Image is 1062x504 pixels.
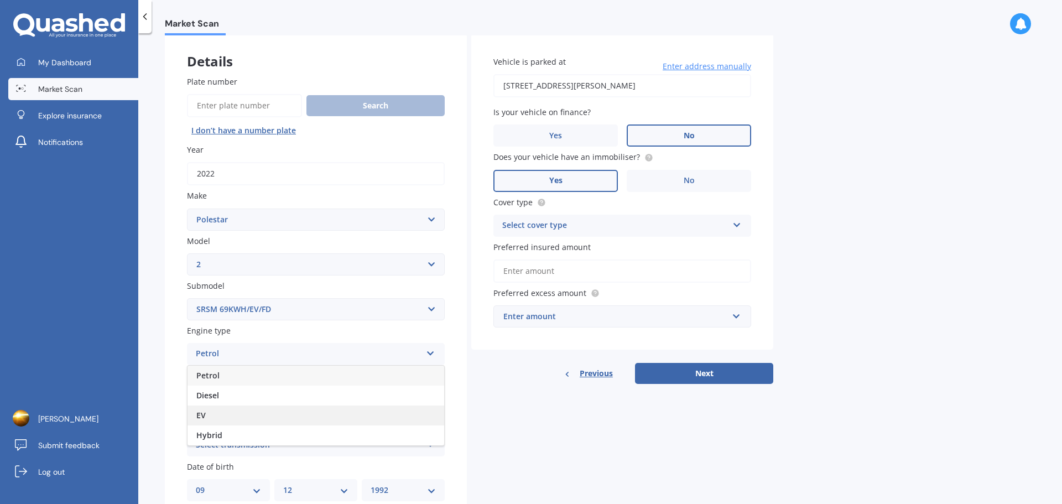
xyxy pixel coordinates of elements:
[187,122,300,139] button: I don’t have a number plate
[493,107,591,117] span: Is your vehicle on finance?
[493,74,751,97] input: Enter address
[493,197,533,207] span: Cover type
[196,370,220,381] span: Petrol
[187,144,204,155] span: Year
[684,176,695,185] span: No
[38,413,98,424] span: [PERSON_NAME]
[502,219,728,232] div: Select cover type
[8,408,138,430] a: [PERSON_NAME]
[187,162,445,185] input: YYYY
[165,34,467,67] div: Details
[38,466,65,477] span: Log out
[38,84,82,95] span: Market Scan
[187,461,234,472] span: Date of birth
[187,191,207,201] span: Make
[8,131,138,153] a: Notifications
[38,110,102,121] span: Explore insurance
[493,242,591,252] span: Preferred insured amount
[493,56,566,67] span: Vehicle is parked at
[549,176,563,185] span: Yes
[38,440,100,451] span: Submit feedback
[38,137,83,148] span: Notifications
[196,410,206,420] span: EV
[503,310,728,323] div: Enter amount
[196,390,219,401] span: Diesel
[187,280,225,291] span: Submodel
[493,288,586,298] span: Preferred excess amount
[493,259,751,283] input: Enter amount
[187,94,302,117] input: Enter plate number
[13,410,29,427] img: 12de0a32aaa57e122699047ae703039a
[8,434,138,456] a: Submit feedback
[8,78,138,100] a: Market Scan
[493,152,640,163] span: Does your vehicle have an immobiliser?
[38,57,91,68] span: My Dashboard
[8,105,138,127] a: Explore insurance
[187,236,210,246] span: Model
[187,325,231,336] span: Engine type
[549,131,562,141] span: Yes
[196,430,222,440] span: Hybrid
[165,18,226,33] span: Market Scan
[684,131,695,141] span: No
[580,365,613,382] span: Previous
[663,61,751,72] span: Enter address manually
[8,461,138,483] a: Log out
[196,347,421,361] div: Petrol
[635,363,773,384] button: Next
[187,76,237,87] span: Plate number
[8,51,138,74] a: My Dashboard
